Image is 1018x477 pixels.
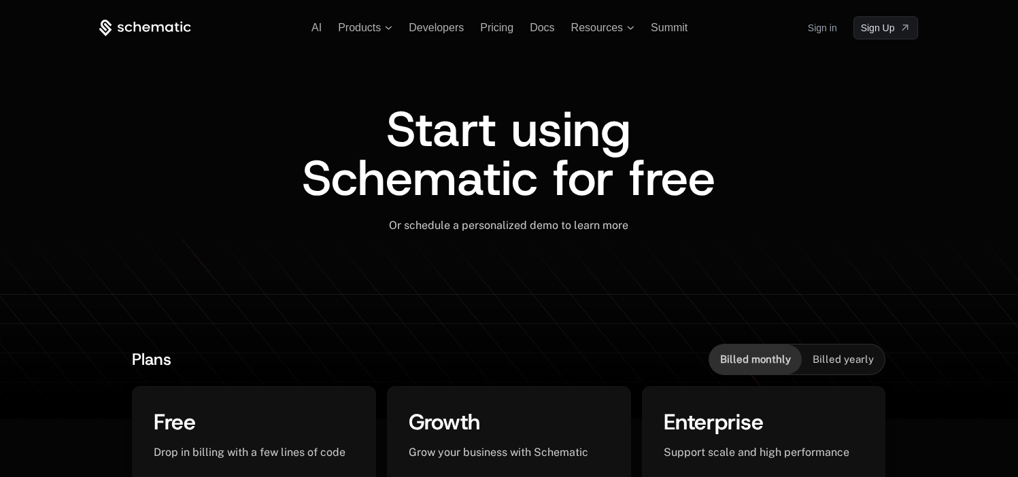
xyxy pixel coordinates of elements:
[720,353,791,366] span: Billed monthly
[409,22,464,33] a: Developers
[409,446,588,459] span: Grow your business with Schematic
[808,17,837,39] a: Sign in
[861,21,895,35] span: Sign Up
[480,22,513,33] a: Pricing
[571,22,623,34] span: Resources
[338,22,381,34] span: Products
[530,22,554,33] a: Docs
[409,408,480,436] span: Growth
[813,353,874,366] span: Billed yearly
[389,219,628,232] span: Or schedule a personalized demo to learn more
[302,96,715,211] span: Start using Schematic for free
[664,408,764,436] span: Enterprise
[132,349,171,370] span: Plans
[664,446,849,459] span: Support scale and high performance
[853,16,919,39] a: [object Object]
[154,446,345,459] span: Drop in billing with a few lines of code
[651,22,688,33] a: Summit
[154,408,196,436] span: Free
[311,22,322,33] a: AI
